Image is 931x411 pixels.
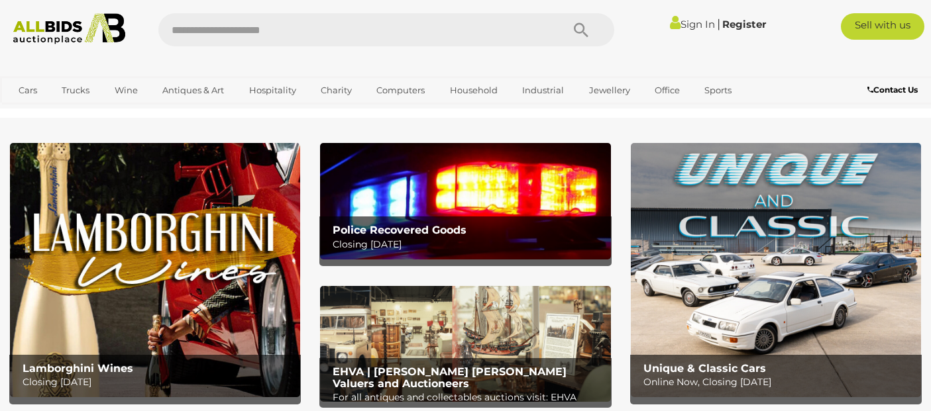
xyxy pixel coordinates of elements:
[867,83,921,97] a: Contact Us
[441,79,506,101] a: Household
[631,143,921,397] img: Unique & Classic Cars
[312,79,360,101] a: Charity
[320,286,610,402] img: EHVA | Evans Hastings Valuers and Auctioneers
[368,79,433,101] a: Computers
[696,79,740,101] a: Sports
[722,18,766,30] a: Register
[7,13,131,44] img: Allbids.com.au
[631,143,921,397] a: Unique & Classic Cars Unique & Classic Cars Online Now, Closing [DATE]
[646,79,688,101] a: Office
[320,143,610,259] a: Police Recovered Goods Police Recovered Goods Closing [DATE]
[333,365,567,390] b: EHVA | [PERSON_NAME] [PERSON_NAME] Valuers and Auctioneers
[23,374,294,390] p: Closing [DATE]
[23,362,133,375] b: Lamborghini Wines
[320,143,610,259] img: Police Recovered Goods
[514,79,573,101] a: Industrial
[643,374,915,390] p: Online Now, Closing [DATE]
[333,236,604,253] p: Closing [DATE]
[643,362,766,375] b: Unique & Classic Cars
[333,224,466,236] b: Police Recovered Goods
[670,18,715,30] a: Sign In
[241,79,305,101] a: Hospitality
[841,13,924,40] a: Sell with us
[320,286,610,402] a: EHVA | Evans Hastings Valuers and Auctioneers EHVA | [PERSON_NAME] [PERSON_NAME] Valuers and Auct...
[10,79,46,101] a: Cars
[10,101,121,123] a: [GEOGRAPHIC_DATA]
[333,389,604,406] p: For all antiques and collectables auctions visit: EHVA
[154,79,233,101] a: Antiques & Art
[548,13,614,46] button: Search
[106,79,146,101] a: Wine
[53,79,98,101] a: Trucks
[10,143,300,397] img: Lamborghini Wines
[10,143,300,397] a: Lamborghini Wines Lamborghini Wines Closing [DATE]
[867,85,918,95] b: Contact Us
[580,79,639,101] a: Jewellery
[717,17,720,31] span: |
